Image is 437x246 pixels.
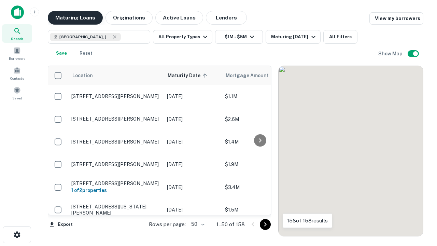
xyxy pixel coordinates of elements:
button: Reset [75,46,97,60]
h6: 1 of 2 properties [71,187,160,194]
p: [DATE] [167,161,218,168]
span: Mortgage Amount [226,71,278,80]
div: Maturing [DATE] [271,33,318,41]
button: Save your search to get updates of matches that match your search criteria. [51,46,72,60]
th: Mortgage Amount [222,66,297,85]
p: $3.4M [225,183,293,191]
span: Saved [12,95,22,101]
img: capitalize-icon.png [11,5,24,19]
a: Borrowers [2,44,32,63]
h6: Show Map [378,50,404,57]
p: 1–50 of 158 [216,220,245,229]
p: $1.5M [225,206,293,214]
span: Maturity Date [168,71,209,80]
p: [STREET_ADDRESS][PERSON_NAME] [71,180,160,187]
p: [STREET_ADDRESS][PERSON_NAME] [71,139,160,145]
button: Originations [105,11,153,25]
p: [STREET_ADDRESS][PERSON_NAME] [71,116,160,122]
p: [DATE] [167,93,218,100]
iframe: Chat Widget [403,169,437,202]
p: [STREET_ADDRESS][PERSON_NAME] [71,93,160,99]
p: $2.6M [225,115,293,123]
button: All Property Types [153,30,212,44]
p: [DATE] [167,206,218,214]
button: Go to next page [260,219,271,230]
div: 0 0 [279,66,423,236]
p: Rows per page: [149,220,186,229]
a: View my borrowers [369,12,423,25]
p: [STREET_ADDRESS][US_STATE][PERSON_NAME] [71,204,160,216]
button: All Filters [323,30,357,44]
button: Maturing Loans [48,11,103,25]
span: Search [11,36,23,41]
button: Maturing [DATE] [266,30,321,44]
span: Location [72,71,93,80]
a: Search [2,24,32,43]
p: [DATE] [167,115,218,123]
div: 50 [188,219,206,229]
button: Lenders [206,11,247,25]
p: $1.1M [225,93,293,100]
button: Active Loans [155,11,203,25]
span: [GEOGRAPHIC_DATA], [GEOGRAPHIC_DATA], [GEOGRAPHIC_DATA] [59,34,111,40]
p: [DATE] [167,183,218,191]
p: $1.4M [225,138,293,146]
a: Contacts [2,64,32,82]
button: $1M - $5M [215,30,263,44]
th: Maturity Date [164,66,222,85]
p: 158 of 158 results [287,217,328,225]
p: $1.9M [225,161,293,168]
button: Export [48,219,74,230]
span: Contacts [10,76,24,81]
a: Saved [2,84,32,102]
span: Borrowers [9,56,25,61]
p: [DATE] [167,138,218,146]
p: [STREET_ADDRESS][PERSON_NAME] [71,161,160,167]
th: Location [68,66,164,85]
